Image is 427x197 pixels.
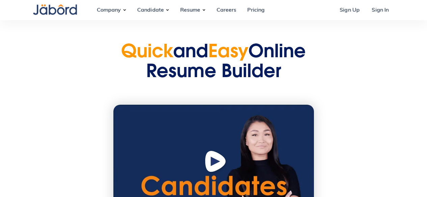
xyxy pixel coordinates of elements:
[91,1,126,19] div: Company
[208,44,248,62] span: Easy
[242,1,270,19] a: Pricing
[334,1,365,19] a: Sign Up
[366,1,394,19] a: Sign In
[114,43,313,83] h2: and Online Resume Builder
[33,4,77,15] img: Jabord
[175,1,206,19] div: Resume
[204,150,229,176] img: Play Button
[132,1,169,19] div: Candidate
[211,1,242,19] a: Careers
[121,44,173,62] span: Quick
